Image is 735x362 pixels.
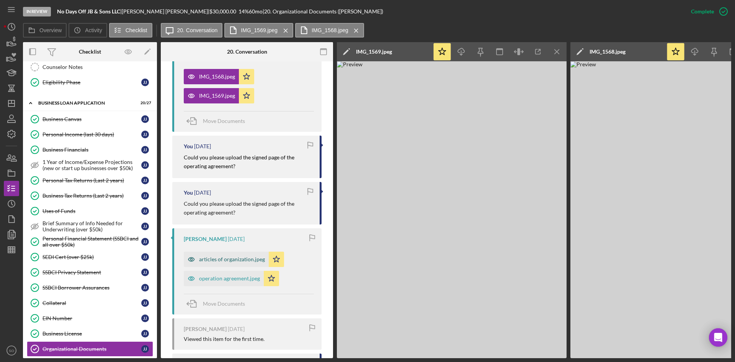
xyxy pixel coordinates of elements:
[161,23,223,38] button: 20. Conversation
[199,275,260,282] div: operation agreement.jpeg
[141,299,149,307] div: J J
[184,336,265,342] div: Viewed this item for the first time.
[184,143,193,149] div: You
[141,115,149,123] div: J J
[224,23,293,38] button: IMG_1569.jpeg
[141,146,149,154] div: J J
[42,64,153,70] div: Counselor Notes
[4,343,19,358] button: SO
[691,4,714,19] div: Complete
[42,147,141,153] div: Business Financials
[227,49,267,55] div: 20. Conversation
[203,118,245,124] span: Move Documents
[184,69,254,84] button: IMG_1568.jpeg
[199,74,235,80] div: IMG_1568.jpeg
[141,330,149,337] div: J J
[42,236,141,248] div: Personal Financial Statement (SSBCI and all over $50k)
[238,8,249,15] div: 14 %
[69,23,107,38] button: Activity
[709,328,727,347] div: Open Intercom Messenger
[141,345,149,353] div: J J
[42,285,141,291] div: SSBCI Borrower Assurances
[194,190,211,196] time: 2025-08-12 14:14
[27,311,153,326] a: EIN NumberJJ
[27,188,153,203] a: Business Tax Returns (Last 2 years)JJ
[57,8,122,15] div: |
[209,8,238,15] div: $30,000.00
[228,326,245,332] time: 2025-08-11 22:09
[39,27,62,33] label: Overview
[42,193,141,199] div: Business Tax Returns (Last 2 years)
[27,157,153,173] a: 1 Year of Income/Expense Projections (new or start up businesses over $50k)JJ
[42,346,141,352] div: Organizational Documents
[141,192,149,200] div: J J
[184,236,227,242] div: [PERSON_NAME]
[42,269,141,275] div: SSBCI Privacy Statement
[199,256,265,262] div: articles of organization.jpeg
[42,159,141,171] div: 1 Year of Income/Expense Projections (new or start up businesses over $50k)
[141,131,149,138] div: J J
[27,59,153,75] a: Counselor Notes
[295,23,364,38] button: IMG_1568.jpeg
[184,271,279,286] button: operation agreement.jpeg
[42,220,141,233] div: Brief Summary of Info Needed for Underwriting (over $50k)
[203,300,245,307] span: Move Documents
[27,173,153,188] a: Personal Tax Returns (Last 2 years)JJ
[184,190,193,196] div: You
[27,75,153,90] a: Eligibility PhaseJJ
[9,349,14,353] text: SO
[27,127,153,142] a: Personal Income (last 30 days)JJ
[27,249,153,265] a: SEDI Cert (over $25k)JJ
[126,27,147,33] label: Checklist
[184,88,254,103] button: IMG_1569.jpeg
[27,341,153,357] a: Organizational DocumentsJJ
[184,294,253,313] button: Move Documents
[42,208,141,214] div: Uses of Funds
[194,143,211,149] time: 2025-08-14 13:47
[23,23,67,38] button: Overview
[85,27,102,33] label: Activity
[27,295,153,311] a: CollateralJJ
[184,326,227,332] div: [PERSON_NAME]
[42,254,141,260] div: SEDI Cert (over $25k)
[141,269,149,276] div: J J
[79,49,101,55] div: Checklist
[38,101,132,105] div: BUSINESS LOAN APPLICATION
[184,252,284,267] button: articles of organization.jpeg
[42,331,141,337] div: Business License
[141,314,149,322] div: J J
[141,207,149,215] div: J J
[27,219,153,234] a: Brief Summary of Info Needed for Underwriting (over $50k)JJ
[141,161,149,169] div: J J
[228,236,245,242] time: 2025-08-11 22:28
[184,154,296,169] mark: Could you please upload the signed page of the operating agreement?
[241,27,278,33] label: IMG_1569.jpeg
[42,300,141,306] div: Collateral
[249,8,263,15] div: 60 mo
[27,265,153,280] a: SSBCI Privacy StatementJJ
[683,4,731,19] button: Complete
[57,8,120,15] b: No Days Off JB & Sons LLC
[184,200,312,217] p: Could you please upload the signed page of the operating agreement?
[122,8,209,15] div: [PERSON_NAME] [PERSON_NAME] |
[137,101,151,105] div: 20 / 27
[27,326,153,341] a: Business LicenseJJ
[141,79,149,86] div: J J
[141,238,149,246] div: J J
[42,315,141,321] div: EIN Number
[141,253,149,261] div: J J
[42,131,141,138] div: Personal Income (last 30 days)
[27,142,153,157] a: Business FinancialsJJ
[184,111,253,131] button: Move Documents
[27,111,153,127] a: Business CanvasJJ
[263,8,383,15] div: | 20. Organizational Documents ([PERSON_NAME])
[42,79,141,85] div: Eligibility Phase
[356,49,392,55] div: IMG_1569.jpeg
[42,177,141,183] div: Personal Tax Returns (Last 2 years)
[199,93,235,99] div: IMG_1569.jpeg
[23,7,51,16] div: In Review
[27,280,153,295] a: SSBCI Borrower AssurancesJJ
[141,284,149,292] div: J J
[337,61,567,358] img: Preview
[27,234,153,249] a: Personal Financial Statement (SSBCI and all over $50k)JJ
